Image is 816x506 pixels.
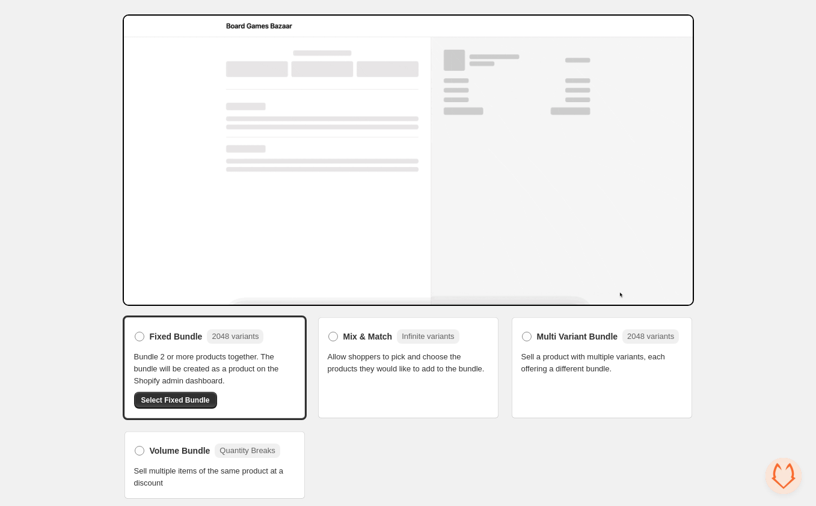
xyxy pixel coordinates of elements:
[765,458,802,494] div: Open chat
[328,351,489,375] span: Allow shoppers to pick and choose the products they would like to add to the bundle.
[402,332,454,341] span: Infinite variants
[123,14,694,306] img: Bundle Preview
[134,465,295,489] span: Sell multiple items of the same product at a discount
[150,445,210,457] span: Volume Bundle
[219,446,275,455] span: Quantity Breaks
[141,395,210,405] span: Select Fixed Bundle
[537,331,618,343] span: Multi Variant Bundle
[212,332,259,341] span: 2048 variants
[134,392,217,409] button: Select Fixed Bundle
[150,331,203,343] span: Fixed Bundle
[627,332,674,341] span: 2048 variants
[343,331,393,343] span: Mix & Match
[134,351,295,387] span: Bundle 2 or more products together. The bundle will be created as a product on the Shopify admin ...
[521,351,683,375] span: Sell a product with multiple variants, each offering a different bundle.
